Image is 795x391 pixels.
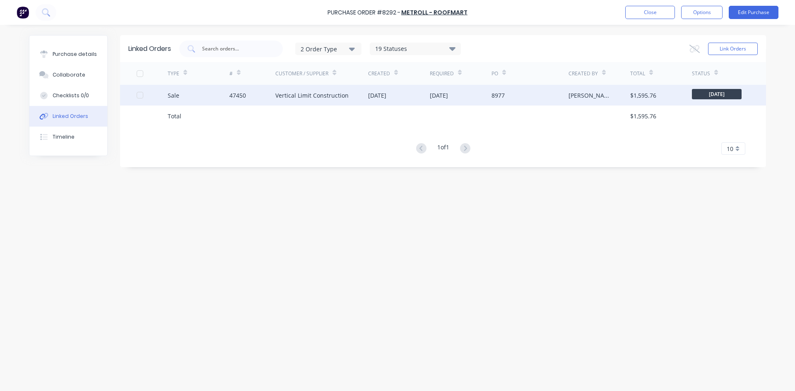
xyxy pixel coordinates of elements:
[29,44,107,65] button: Purchase details
[708,43,758,55] button: Link Orders
[29,127,107,147] button: Timeline
[368,91,386,100] div: [DATE]
[29,85,107,106] button: Checklists 0/0
[370,44,460,53] div: 19 Statuses
[229,91,246,100] div: 47450
[275,70,328,77] div: Customer / Supplier
[437,143,449,155] div: 1 of 1
[53,113,88,120] div: Linked Orders
[430,91,448,100] div: [DATE]
[625,6,675,19] button: Close
[681,6,723,19] button: Options
[128,44,171,54] div: Linked Orders
[430,70,454,77] div: Required
[630,70,645,77] div: Total
[569,91,614,100] div: [PERSON_NAME]
[201,45,270,53] input: Search orders...
[53,50,97,58] div: Purchase details
[53,71,85,79] div: Collaborate
[29,65,107,85] button: Collaborate
[692,89,742,99] span: [DATE]
[491,70,498,77] div: PO
[53,133,75,141] div: Timeline
[168,112,181,120] div: Total
[491,91,505,100] div: 8977
[368,70,390,77] div: Created
[328,8,400,17] div: Purchase Order #8292 -
[295,43,361,55] button: 2 Order Type
[168,91,179,100] div: Sale
[17,6,29,19] img: Factory
[53,92,89,99] div: Checklists 0/0
[727,144,733,153] span: 10
[401,8,467,17] a: Metroll - Roofmart
[229,70,233,77] div: #
[168,70,179,77] div: TYPE
[29,106,107,127] button: Linked Orders
[569,70,598,77] div: Created By
[630,112,656,120] div: $1,595.76
[275,91,349,100] div: Vertical Limit Construction
[301,44,356,53] div: 2 Order Type
[729,6,778,19] button: Edit Purchase
[630,91,656,100] div: $1,595.76
[692,70,710,77] div: Status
